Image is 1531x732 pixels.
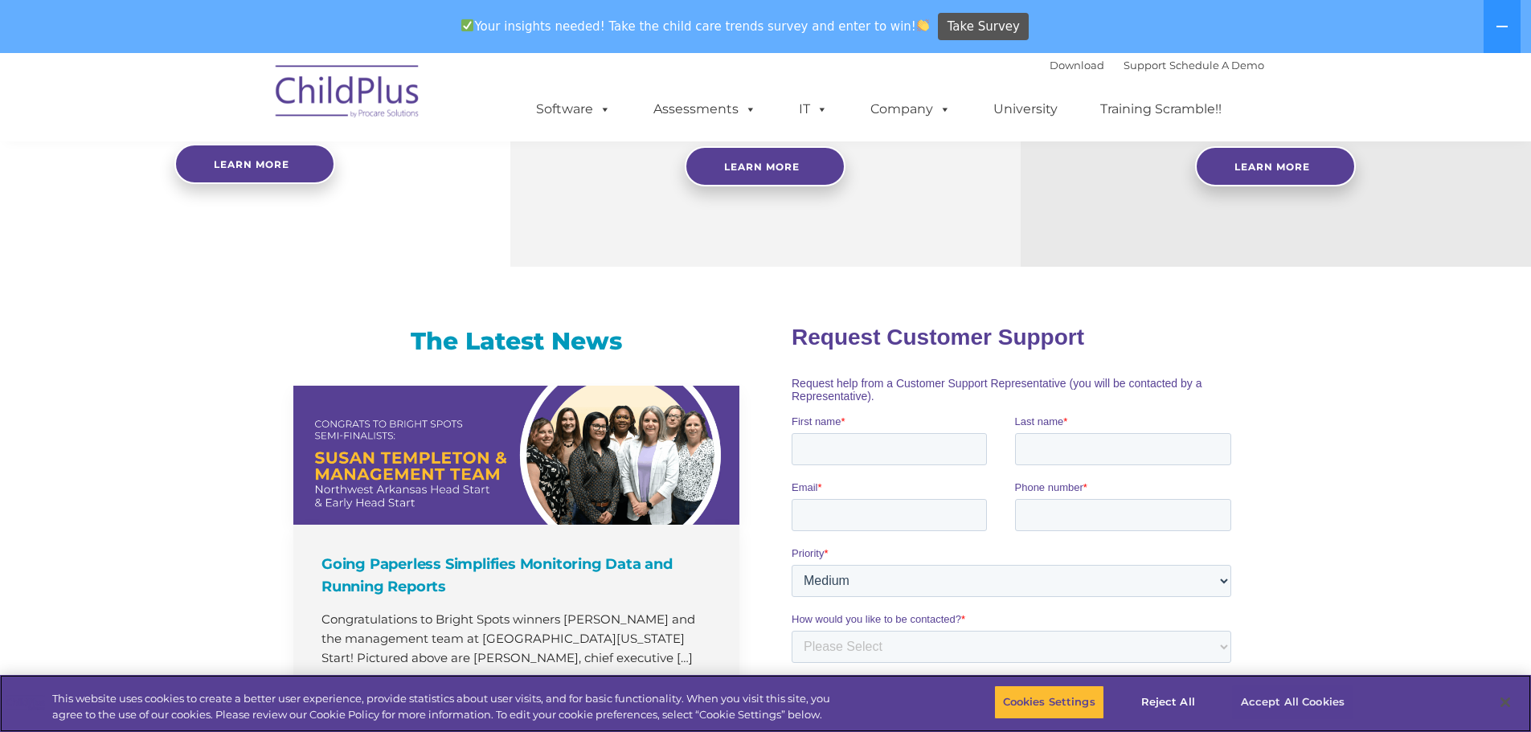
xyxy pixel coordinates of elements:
a: Software [520,93,627,125]
a: Support [1124,59,1166,72]
p: Congratulations to Bright Spots winners [PERSON_NAME] and the management team at [GEOGRAPHIC_DATA... [321,610,715,668]
a: IT [783,93,844,125]
img: ChildPlus by Procare Solutions [268,54,428,134]
img: 👏 [917,19,929,31]
div: This website uses cookies to create a better user experience, provide statistics about user visit... [52,691,842,722]
span: Learn More [1234,161,1310,173]
a: Training Scramble!! [1084,93,1238,125]
a: Learn More [1195,146,1356,186]
a: Download [1050,59,1104,72]
h3: The Latest News [293,325,739,358]
button: Close [1488,685,1523,720]
a: University [977,93,1074,125]
span: Your insights needed! Take the child care trends survey and enter to win! [455,10,936,42]
span: Take Survey [948,13,1020,41]
span: Learn more [214,158,289,170]
a: Company [854,93,967,125]
a: Assessments [637,93,772,125]
span: Learn More [724,161,800,173]
a: Learn More [685,146,845,186]
a: Learn more [174,144,335,184]
font: | [1050,59,1264,72]
button: Reject All [1118,685,1218,719]
h4: Going Paperless Simplifies Monitoring Data and Running Reports [321,553,715,598]
button: Cookies Settings [994,685,1104,719]
a: Schedule A Demo [1169,59,1264,72]
img: ✅ [461,19,473,31]
button: Accept All Cookies [1232,685,1353,719]
a: Take Survey [938,13,1029,41]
